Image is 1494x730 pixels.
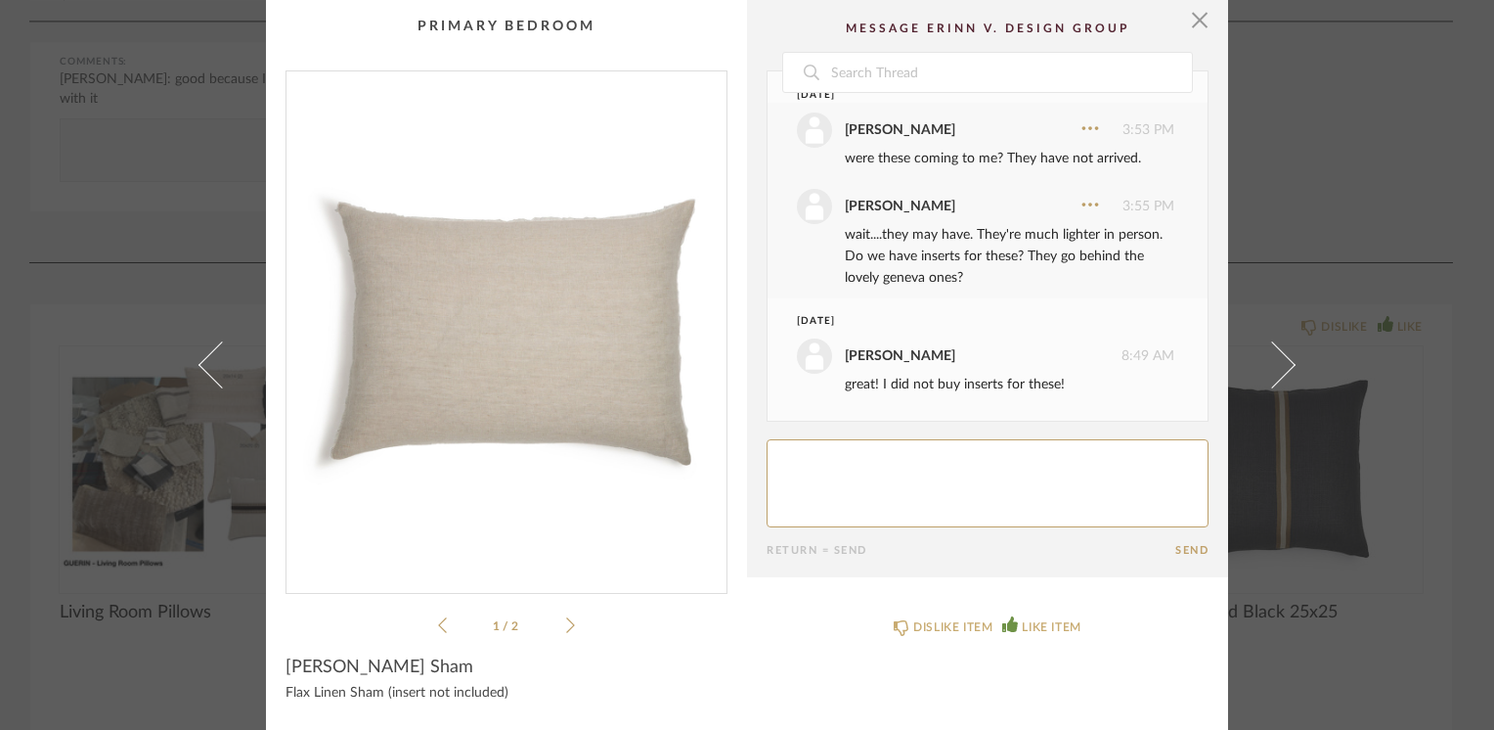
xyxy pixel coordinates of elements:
[797,88,1138,103] div: [DATE]
[767,544,1175,557] div: Return = Send
[845,196,955,217] div: [PERSON_NAME]
[1022,617,1080,637] div: LIKE ITEM
[286,686,727,702] div: Flax Linen Sham (insert not included)
[286,71,726,577] div: 0
[286,657,473,678] span: [PERSON_NAME] Sham
[286,71,726,577] img: c456ce57-5305-4c2d-b742-d61ad5c03219_1000x1000.jpg
[829,53,1192,92] input: Search Thread
[845,119,955,141] div: [PERSON_NAME]
[493,620,503,632] span: 1
[797,339,1174,374] div: 8:49 AM
[845,148,1174,169] div: were these coming to me? They have not arrived.
[845,345,955,367] div: [PERSON_NAME]
[845,374,1174,395] div: great! I did not buy inserts for these!
[797,189,1174,224] div: 3:55 PM
[511,620,521,632] span: 2
[797,113,1174,148] div: 3:53 PM
[1175,544,1208,557] button: Send
[503,620,511,632] span: /
[797,314,1138,329] div: [DATE]
[845,224,1174,289] div: wait....they may have. They're much lighter in person. Do we have inserts for these? They go behi...
[913,617,992,637] div: DISLIKE ITEM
